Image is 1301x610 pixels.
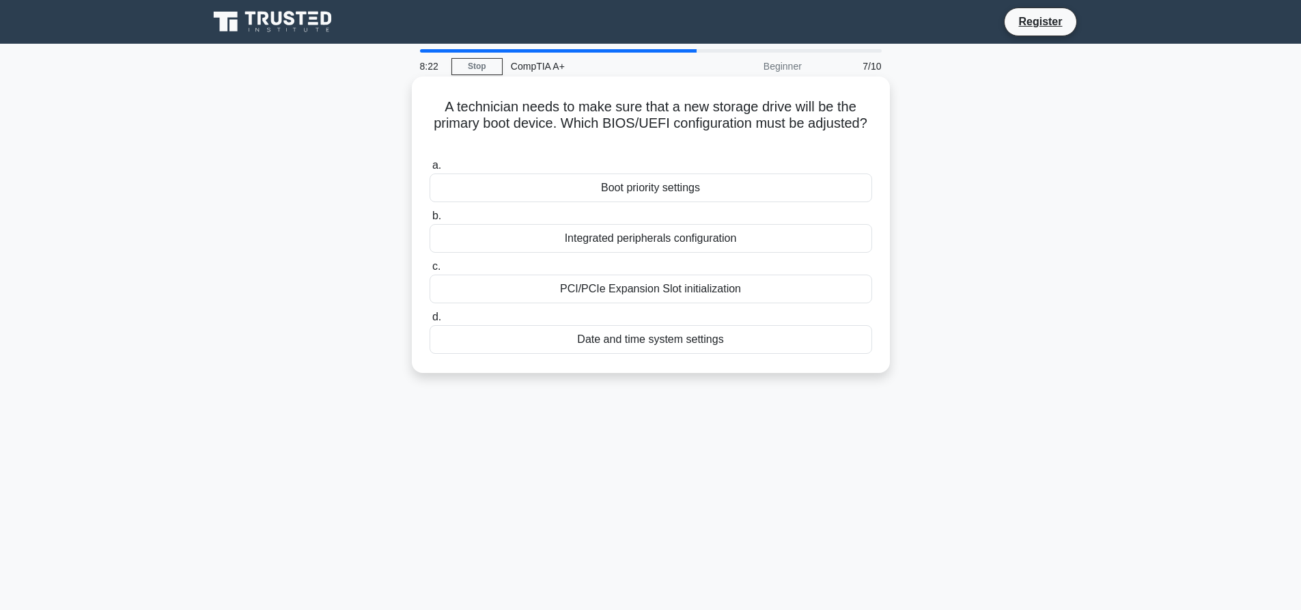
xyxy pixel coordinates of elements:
div: CompTIA A+ [503,53,690,80]
div: 8:22 [412,53,451,80]
div: PCI/PCIe Expansion Slot initialization [430,275,872,303]
div: 7/10 [810,53,890,80]
div: Beginner [690,53,810,80]
span: a. [432,159,441,171]
a: Register [1010,13,1070,30]
div: Boot priority settings [430,174,872,202]
div: Date and time system settings [430,325,872,354]
span: b. [432,210,441,221]
a: Stop [451,58,503,75]
h5: A technician needs to make sure that a new storage drive will be the primary boot device. Which B... [428,98,873,149]
span: d. [432,311,441,322]
div: Integrated peripherals configuration [430,224,872,253]
span: c. [432,260,440,272]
